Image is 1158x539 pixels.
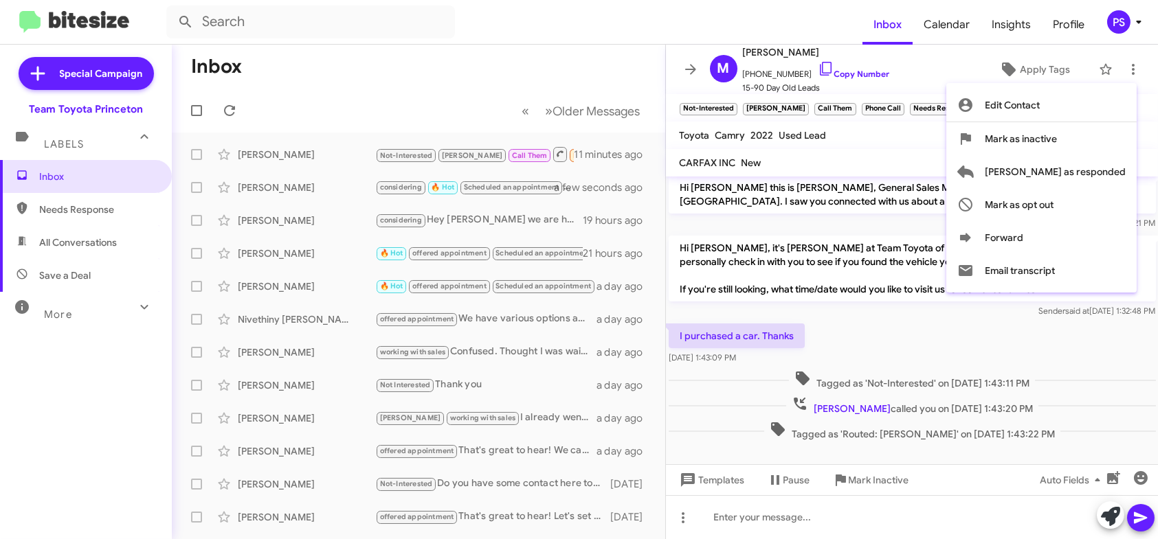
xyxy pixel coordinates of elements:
button: Forward [946,221,1137,254]
button: Email transcript [946,254,1137,287]
span: [PERSON_NAME] as responded [985,155,1126,188]
span: Edit Contact [985,89,1040,122]
span: Mark as opt out [985,188,1054,221]
span: Mark as inactive [985,122,1057,155]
